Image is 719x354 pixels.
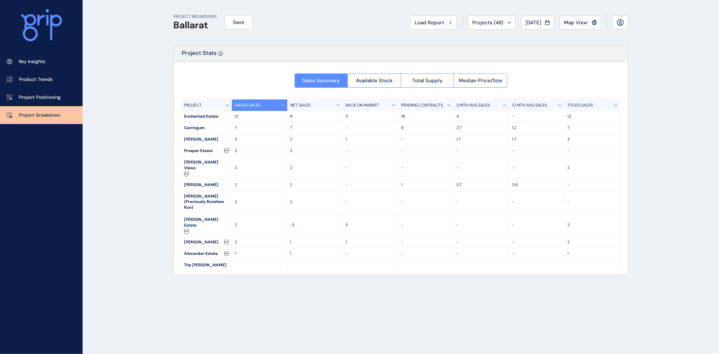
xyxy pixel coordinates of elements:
[346,165,395,171] p: -
[512,165,562,171] p: -
[235,137,284,142] p: 3
[512,251,562,257] p: -
[346,251,395,257] p: -
[472,19,503,26] span: Projects ( 48 )
[512,199,562,205] p: -
[346,114,395,119] p: 3
[567,148,618,154] p: -
[567,199,618,205] p: -
[173,20,216,31] h1: Ballarat
[235,165,284,171] p: 2
[290,268,340,273] p: 1
[346,102,379,108] p: BACK ON MARKET
[346,125,395,131] p: -
[290,222,340,228] p: -3
[346,239,395,245] p: 1
[401,251,451,257] p: -
[456,251,506,257] p: -
[181,214,232,236] div: [PERSON_NAME] Estate
[181,134,232,145] div: [PERSON_NAME]
[290,148,340,154] p: 3
[224,15,253,29] button: Save
[456,165,506,171] p: -
[456,137,506,142] p: 1.7
[346,222,395,228] p: 5
[346,148,395,154] p: -
[412,77,443,84] span: Total Supply
[173,14,216,20] p: PROJECT BREAKDOWN
[290,251,340,257] p: 1
[454,73,507,88] button: Median Price/Size
[181,122,232,134] div: Carringum
[19,76,53,83] p: Product Trends
[290,125,340,131] p: 7
[567,182,618,188] p: -
[235,125,284,131] p: 7
[512,125,562,131] p: 1.2
[19,58,45,65] p: Key Insights
[346,199,395,205] p: -
[459,77,502,84] span: Median Price/Size
[512,148,562,154] p: -
[233,19,244,26] span: Save
[410,16,457,30] button: Load Report
[290,182,340,188] p: 2
[512,137,562,142] p: 1.7
[456,268,506,273] p: -
[456,148,506,154] p: -
[290,102,310,108] p: NET SALES
[302,77,340,84] span: Sales Summary
[235,268,284,273] p: 1
[567,251,618,257] p: 1
[346,268,395,273] p: -
[567,137,618,142] p: 3
[567,102,593,108] p: TITLED SALES
[526,19,541,26] span: [DATE]
[512,182,562,188] p: 3.9
[19,94,61,101] p: Project Positioning
[235,222,284,228] p: 2
[401,125,451,131] p: 8
[235,199,284,205] p: 2
[401,114,451,119] p: 18
[401,222,451,228] p: -
[567,239,618,245] p: 2
[567,165,618,171] p: 2
[181,157,232,179] div: [PERSON_NAME] Views
[290,199,340,205] p: 2
[346,137,395,142] p: 1
[512,114,562,119] p: -
[295,73,348,88] button: Sales Summary
[401,137,451,142] p: -
[356,77,393,84] span: Available Stock
[456,102,490,108] p: 3 MTH AVG SALES
[567,125,618,131] p: 7
[181,248,232,259] div: Alexander Estate
[181,260,232,282] div: The [PERSON_NAME] on Eureka Estate
[401,73,454,88] button: Total Supply
[456,125,506,131] p: 2.7
[456,114,506,119] p: 4
[290,137,340,142] p: 2
[348,73,401,88] button: Available Stock
[401,102,443,108] p: PENDING CONTRACTS
[415,19,444,26] span: Load Report
[235,148,284,154] p: 3
[181,179,232,190] div: [PERSON_NAME]
[401,199,451,205] p: -
[468,16,516,30] button: Projects (48)
[567,222,618,228] p: 2
[235,114,284,119] p: 12
[181,191,232,214] div: [PERSON_NAME] (Previously Bonshaw Run)
[235,182,284,188] p: 2
[564,19,588,26] span: Map View
[181,145,232,156] div: Prosper Estate
[401,148,451,154] p: -
[401,165,451,171] p: -
[401,182,451,188] p: 1
[235,251,284,257] p: 1
[567,268,618,273] p: 1
[19,112,60,119] p: Project Breakdown
[567,114,618,119] p: 12
[456,239,506,245] p: -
